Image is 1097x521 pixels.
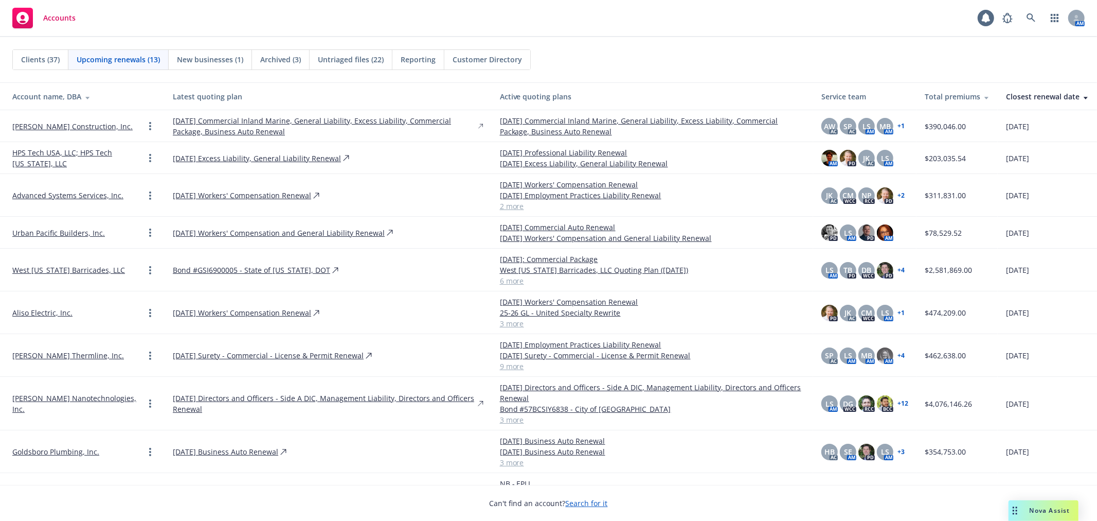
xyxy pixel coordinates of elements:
span: HB [824,446,835,457]
a: [DATE] Commercial Inland Marine, General Liability, Excess Liability, Commercial Package, Busines... [173,115,476,137]
a: [DATE] Employment Practices Liability Renewal [500,190,805,201]
a: [DATE] Excess Liability, General Liability Renewal [500,158,805,169]
span: TB [843,265,852,275]
span: [DATE] [1006,307,1029,318]
span: [DATE] [1006,228,1029,238]
span: NP [861,190,872,201]
span: SP [843,121,852,132]
span: JK [863,153,870,164]
span: MB [861,350,872,361]
a: Open options [144,120,156,132]
span: Nova Assist [1030,506,1070,515]
div: Latest quoting plan [173,91,483,102]
span: [DATE] [1006,350,1029,361]
span: $390,046.00 [925,121,966,132]
img: photo [858,444,875,460]
a: Open options [144,446,156,458]
span: [DATE] [1006,190,1029,201]
a: HPS Tech USA, LLC; HPS Tech [US_STATE], LLC [12,147,144,169]
a: Urban Pacific Builders, Inc. [12,228,105,238]
span: $354,753.00 [925,446,966,457]
span: $4,076,146.26 [925,398,972,409]
span: Customer Directory [453,54,522,65]
a: [DATE] Commercial Auto Renewal [500,222,805,233]
a: [DATE] Surety - Commercial - License & Permit Renewal [500,350,805,361]
a: [DATE] Employment Practices Liability Renewal [500,339,805,350]
span: Can't find an account? [490,498,608,509]
span: [DATE] [1006,153,1029,164]
img: photo [877,262,893,279]
a: [DATE] Workers' Compensation and General Liability Renewal [173,228,385,238]
div: Drag to move [1009,500,1021,521]
span: [DATE] [1006,121,1029,132]
a: Bond #GSI6900005 - State of [US_STATE], DOT [173,265,330,275]
a: [DATE] Business Auto Renewal [173,446,278,457]
a: + 1 [897,123,905,129]
img: photo [840,150,856,166]
span: JK [826,190,833,201]
a: Open options [144,152,156,164]
div: Active quoting plans [500,91,805,102]
span: [DATE] [1006,446,1029,457]
span: Reporting [401,54,436,65]
span: DB [861,265,871,275]
a: Advanced Systems Services, Inc. [12,190,123,201]
a: Accounts [8,4,80,32]
span: SP [825,350,834,361]
a: [DATE] General Liability, Commercial Umbrella, Commercial Auto, Commercial Inland Marine Renewal [173,484,476,506]
a: 3 more [500,318,805,329]
span: $2,581,869.00 [925,265,972,275]
div: Account name, DBA [12,91,156,102]
a: + 3 [897,449,905,455]
span: LS [825,398,834,409]
a: [DATE] Workers' Compensation Renewal [173,307,311,318]
a: Search for it [566,498,608,508]
span: LS [844,350,852,361]
a: Bond #57BCSIY6838 - City of [GEOGRAPHIC_DATA] [500,404,805,414]
a: 9 more [500,361,805,372]
a: + 2 [897,193,905,199]
a: 25-26 GL - United Specialty Rewrite [500,307,805,318]
a: [DATE] Workers' Compensation and General Liability Renewal [500,233,805,244]
span: LS [881,446,889,457]
img: photo [858,224,875,241]
a: [DATE] Workers' Compensation Renewal [173,190,311,201]
a: [DATE] Professional Liability Renewal [500,147,805,158]
span: LS [844,228,852,238]
span: LS [825,265,834,275]
a: [PERSON_NAME] Construction, Inc. [12,121,133,132]
a: Open options [144,189,156,202]
a: [DATE] Business Auto Renewal [500,446,805,457]
span: $462,638.00 [925,350,966,361]
a: West [US_STATE] Barricades, LLC [12,265,125,275]
img: photo [821,305,838,321]
span: CM [861,307,872,318]
span: Clients (37) [21,54,60,65]
img: photo [877,348,893,364]
span: [DATE] [1006,265,1029,275]
span: New businesses (1) [177,54,243,65]
span: Upcoming renewals (13) [77,54,160,65]
a: Open options [144,307,156,319]
a: [DATE]: Commercial Package [500,254,805,265]
span: Archived (3) [260,54,301,65]
img: photo [821,150,838,166]
a: Open options [144,397,156,410]
a: 3 more [500,457,805,468]
a: + 4 [897,267,905,273]
span: DG [843,398,853,409]
a: [DATE] Excess Liability, General Liability Renewal [173,153,341,164]
img: photo [821,224,838,241]
a: Search [1021,8,1041,28]
a: [DATE] Commercial Inland Marine, General Liability, Excess Liability, Commercial Package, Busines... [500,115,805,137]
a: 3 more [500,414,805,425]
a: [DATE] Workers' Compensation Renewal [500,179,805,190]
img: photo [877,187,893,204]
a: 2 more [500,201,805,212]
span: LS [881,153,889,164]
